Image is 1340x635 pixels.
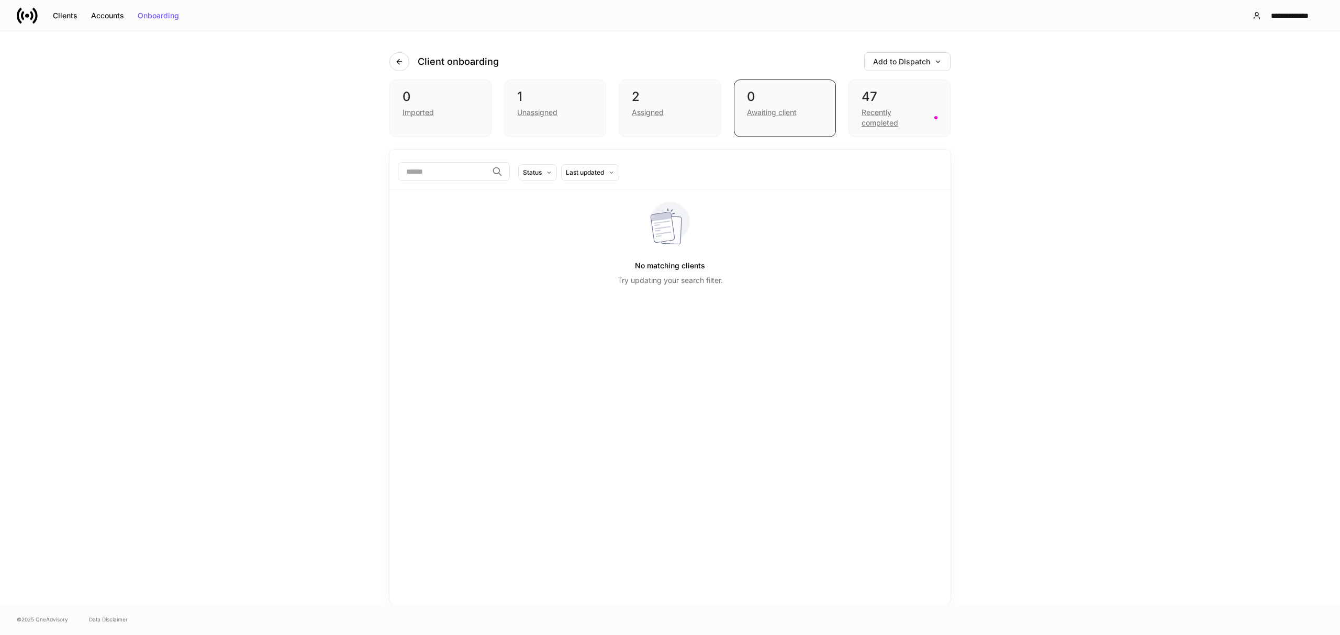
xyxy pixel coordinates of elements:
div: 0 [403,88,478,105]
div: 1Unassigned [504,80,606,137]
div: Add to Dispatch [873,58,942,65]
div: 47Recently completed [848,80,951,137]
div: 2 [632,88,708,105]
div: 0Imported [389,80,492,137]
a: Data Disclaimer [89,615,128,623]
button: Last updated [561,164,619,181]
div: Recently completed [862,107,928,128]
div: 0 [747,88,823,105]
h5: No matching clients [635,256,705,275]
div: Last updated [566,167,604,177]
button: Accounts [84,7,131,24]
div: 47 [862,88,937,105]
div: 0Awaiting client [734,80,836,137]
span: © 2025 OneAdvisory [17,615,68,623]
div: Accounts [91,12,124,19]
div: 1 [517,88,593,105]
p: Try updating your search filter. [618,275,723,286]
div: Status [523,167,542,177]
div: Awaiting client [747,107,797,118]
div: Imported [403,107,434,118]
button: Onboarding [131,7,186,24]
h4: Client onboarding [418,55,499,68]
button: Add to Dispatch [864,52,951,71]
div: Clients [53,12,77,19]
div: Unassigned [517,107,557,118]
div: Onboarding [138,12,179,19]
button: Status [518,164,557,181]
div: Assigned [632,107,664,118]
button: Clients [46,7,84,24]
div: 2Assigned [619,80,721,137]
